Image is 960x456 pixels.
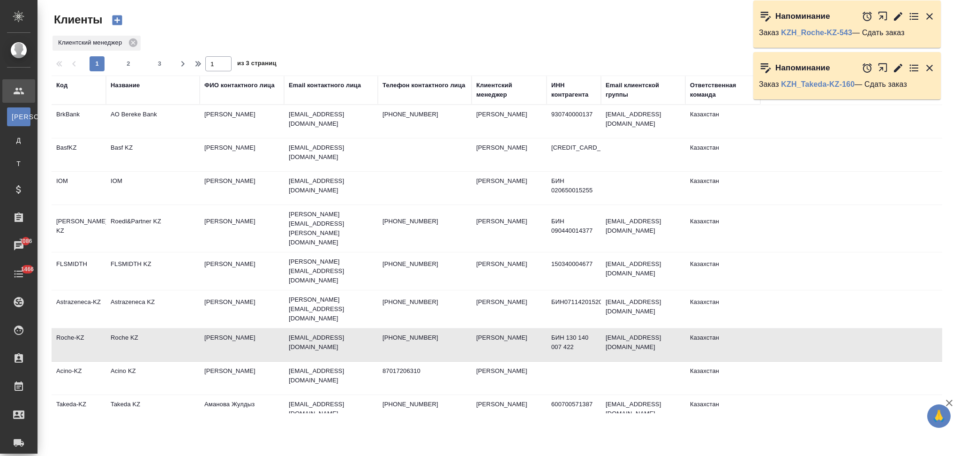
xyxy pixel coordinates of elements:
[547,105,601,138] td: 930740000137
[12,136,26,145] span: Д
[7,131,30,150] a: Д
[690,81,756,99] div: Ответственная команда
[52,138,106,171] td: BasfKZ
[106,12,128,28] button: Создать
[476,81,542,99] div: Клиентский менеджер
[775,12,830,21] p: Напоминание
[52,255,106,288] td: FLSMIDTH
[7,154,30,173] a: Т
[106,138,200,171] td: Basf KZ
[52,172,106,205] td: IOM
[472,138,547,171] td: [PERSON_NAME]
[775,63,830,73] p: Напоминание
[685,362,760,395] td: Казахстан
[927,404,951,428] button: 🙏
[289,333,373,352] p: [EMAIL_ADDRESS][DOMAIN_NAME]
[52,212,106,245] td: [PERSON_NAME]-KZ
[601,293,685,326] td: [EMAIL_ADDRESS][DOMAIN_NAME]
[106,212,200,245] td: Roedl&Partner KZ
[685,255,760,288] td: Казахстан
[547,328,601,361] td: БИН 130 140 007 422
[106,395,200,428] td: Takeda KZ
[200,362,284,395] td: [PERSON_NAME]
[685,293,760,326] td: Казахстан
[106,172,200,205] td: IOM
[685,105,760,138] td: Казахстан
[382,110,467,119] p: [PHONE_NUMBER]
[382,400,467,409] p: [PHONE_NUMBER]
[472,328,547,361] td: [PERSON_NAME]
[52,293,106,326] td: Astrazeneca-KZ
[2,234,35,258] a: 7086
[52,105,106,138] td: BrkBank
[547,255,601,288] td: 150340004677
[472,293,547,326] td: [PERSON_NAME]
[121,59,136,68] span: 2
[52,362,106,395] td: Acino-KZ
[382,297,467,307] p: [PHONE_NUMBER]
[781,80,855,88] a: KZH_Takeda-KZ-160
[547,172,601,205] td: БИН 020650015255
[685,328,760,361] td: Казахстан
[200,293,284,326] td: [PERSON_NAME]
[289,143,373,162] p: [EMAIL_ADDRESS][DOMAIN_NAME]
[58,38,125,47] p: Клиентский менеджер
[472,212,547,245] td: [PERSON_NAME]
[12,159,26,168] span: Т
[924,11,935,22] button: Закрыть
[382,81,465,90] div: Телефон контактного лица
[551,81,596,99] div: ИНН контрагента
[289,210,373,247] p: [PERSON_NAME][EMAIL_ADDRESS][PERSON_NAME][DOMAIN_NAME]
[606,81,681,99] div: Email клиентской группы
[472,172,547,205] td: [PERSON_NAME]
[289,110,373,129] p: [EMAIL_ADDRESS][DOMAIN_NAME]
[7,107,30,126] a: [PERSON_NAME]
[547,293,601,326] td: БИН071142015205
[781,29,852,37] a: KZH_Roche-KZ-543
[237,58,277,71] span: из 3 страниц
[56,81,67,90] div: Код
[152,59,167,68] span: 3
[877,58,888,78] button: Открыть в новой вкладке
[106,255,200,288] td: FLSMIDTH KZ
[601,395,685,428] td: [EMAIL_ADDRESS][DOMAIN_NAME]
[15,265,39,274] span: 1466
[106,362,200,395] td: Acino KZ
[2,262,35,286] a: 1466
[152,56,167,71] button: 3
[106,293,200,326] td: Astrazeneca KZ
[472,395,547,428] td: [PERSON_NAME]
[52,36,141,51] div: Клиентский менеджер
[121,56,136,71] button: 2
[106,328,200,361] td: Roche KZ
[472,255,547,288] td: [PERSON_NAME]
[382,333,467,342] p: [PHONE_NUMBER]
[862,11,873,22] button: Отложить
[111,81,140,90] div: Название
[52,328,106,361] td: Roche-KZ
[52,395,106,428] td: Takeda-KZ
[924,62,935,74] button: Закрыть
[14,236,37,246] span: 7086
[547,138,601,171] td: [CREDIT_CARD_NUMBER]
[200,328,284,361] td: [PERSON_NAME]
[204,81,275,90] div: ФИО контактного лица
[908,11,920,22] button: Перейти в todo
[200,212,284,245] td: [PERSON_NAME]
[685,395,760,428] td: Казахстан
[200,255,284,288] td: [PERSON_NAME]
[382,259,467,269] p: [PHONE_NUMBER]
[601,328,685,361] td: [EMAIL_ADDRESS][DOMAIN_NAME]
[892,11,904,22] button: Редактировать
[685,212,760,245] td: Казахстан
[382,217,467,226] p: [PHONE_NUMBER]
[892,62,904,74] button: Редактировать
[12,112,26,122] span: [PERSON_NAME]
[931,406,947,426] span: 🙏
[200,138,284,171] td: [PERSON_NAME]
[877,6,888,26] button: Открыть в новой вкладке
[472,105,547,138] td: [PERSON_NAME]
[547,395,601,428] td: 600700571387
[759,28,935,38] p: Заказ — Сдать заказ
[289,400,373,418] p: [EMAIL_ADDRESS][DOMAIN_NAME]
